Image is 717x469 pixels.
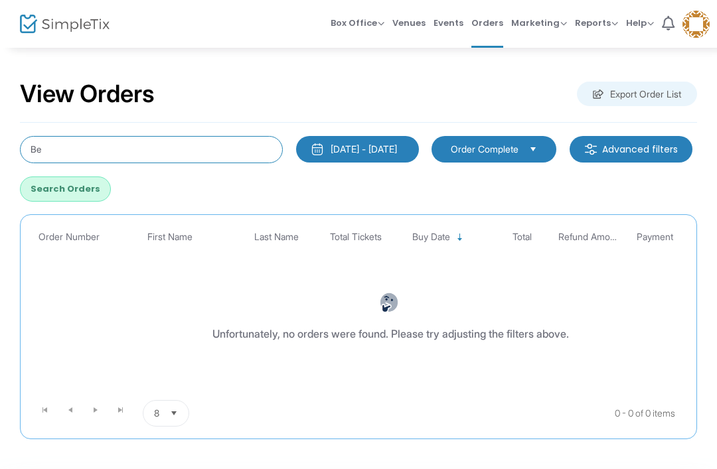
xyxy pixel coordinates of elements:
[311,143,324,156] img: monthly
[27,222,690,395] div: Data table
[331,143,397,156] div: [DATE] - [DATE]
[412,232,450,243] span: Buy Date
[254,232,299,243] span: Last Name
[165,401,183,426] button: Select
[154,407,159,420] span: 8
[584,143,597,156] img: filter
[451,143,518,156] span: Order Complete
[511,17,567,29] span: Marketing
[379,293,399,312] img: face-thinking.png
[296,136,419,163] button: [DATE] - [DATE]
[434,6,463,40] span: Events
[147,232,193,243] span: First Name
[323,222,389,253] th: Total Tickets
[392,6,426,40] span: Venues
[471,6,503,40] span: Orders
[212,326,569,342] div: Unfortunately, no orders were found. Please try adjusting the filters above.
[637,232,673,243] span: Payment
[489,222,555,253] th: Total
[20,80,155,109] h2: View Orders
[455,232,465,243] span: Sortable
[575,17,618,29] span: Reports
[626,17,654,29] span: Help
[20,176,111,202] button: Search Orders
[524,142,542,157] button: Select
[555,222,621,253] th: Refund Amount
[331,17,384,29] span: Box Office
[20,136,283,163] input: Search by name, email, phone, order number, ip address, or last 4 digits of card
[570,136,692,163] m-button: Advanced filters
[321,400,675,427] kendo-pager-info: 0 - 0 of 0 items
[39,232,100,243] span: Order Number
